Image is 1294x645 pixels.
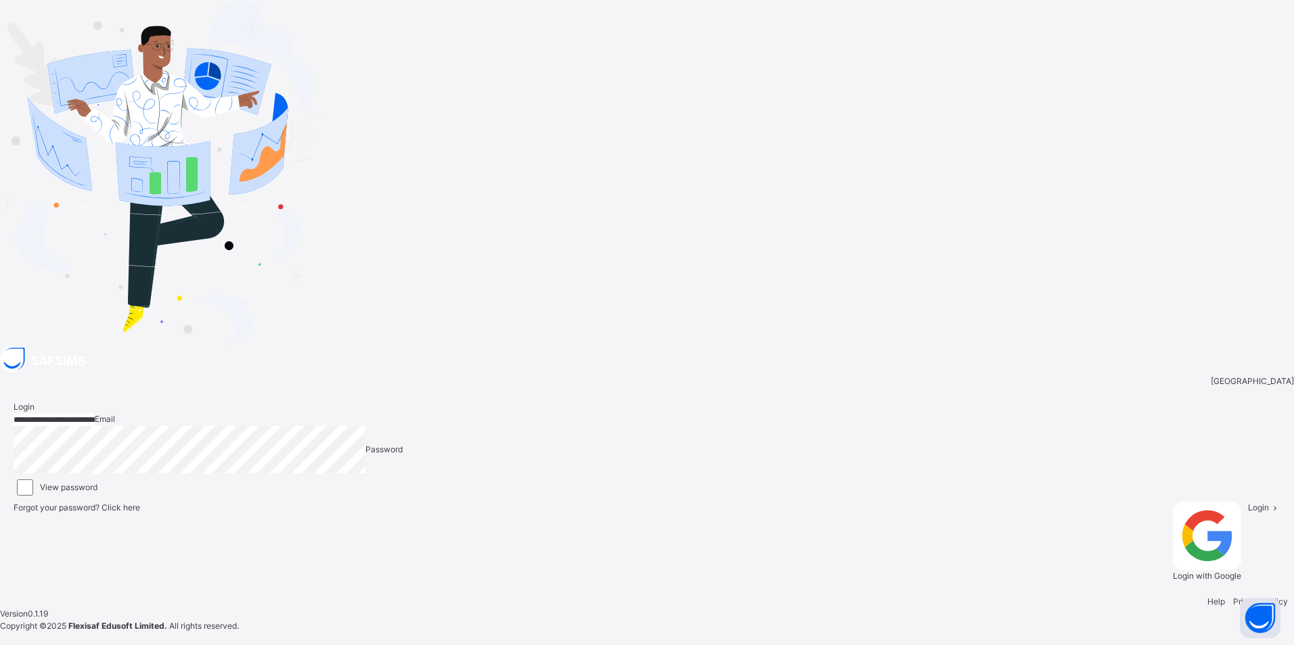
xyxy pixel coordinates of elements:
span: Password [365,444,403,454]
a: Privacy Policy [1233,596,1288,606]
strong: Flexisaf Edusoft Limited. [68,621,167,631]
span: Login [1248,502,1269,512]
button: Open asap [1240,598,1280,638]
span: [GEOGRAPHIC_DATA] [1211,375,1294,387]
a: Help [1207,596,1225,606]
a: Click here [102,502,140,512]
span: Forgot your password? [14,502,140,512]
span: Login with Google [1173,571,1241,581]
span: Email [95,414,115,424]
img: google.396cfc9801f0270233282035f929180a.svg [1173,502,1241,570]
label: View password [40,481,97,494]
span: Login [14,402,35,412]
